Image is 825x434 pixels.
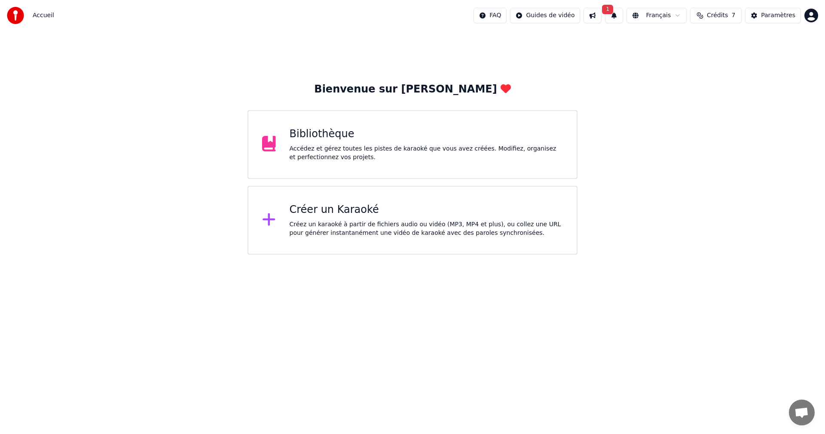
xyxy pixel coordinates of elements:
[314,83,510,96] div: Bienvenue sur [PERSON_NAME]
[290,220,563,237] div: Créez un karaoké à partir de fichiers audio ou vidéo (MP3, MP4 et plus), ou collez une URL pour g...
[290,203,563,217] div: Créer un Karaoké
[33,11,54,20] span: Accueil
[761,11,795,20] div: Paramètres
[33,11,54,20] nav: breadcrumb
[605,8,623,23] button: 1
[690,8,742,23] button: Crédits7
[290,127,563,141] div: Bibliothèque
[707,11,728,20] span: Crédits
[7,7,24,24] img: youka
[731,11,735,20] span: 7
[745,8,801,23] button: Paramètres
[789,400,815,425] div: Ouvrir le chat
[510,8,580,23] button: Guides de vidéo
[290,145,563,162] div: Accédez et gérez toutes les pistes de karaoké que vous avez créées. Modifiez, organisez et perfec...
[602,5,613,14] span: 1
[474,8,507,23] button: FAQ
